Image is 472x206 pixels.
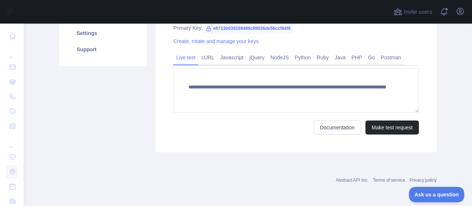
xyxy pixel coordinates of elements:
[173,52,198,63] a: Live test
[246,52,267,63] a: jQuery
[365,121,419,135] button: Make test request
[378,52,404,63] a: Postman
[410,178,437,183] a: Privacy policy
[336,178,369,183] a: Abstract API Inc.
[267,52,292,63] a: NodeJS
[348,52,365,63] a: PHP
[203,23,294,34] span: e9713b039289489c99036de56ccf94f9
[365,52,378,63] a: Go
[68,25,138,41] a: Settings
[173,24,419,32] div: Primary Key:
[332,52,349,63] a: Java
[314,52,332,63] a: Ruby
[404,8,432,16] span: Invite users
[392,6,434,18] button: Invite users
[292,52,314,63] a: Python
[6,44,18,59] div: ...
[217,52,246,63] a: Javascript
[173,38,258,44] a: Create, rotate and manage your keys
[6,134,18,149] div: ...
[198,52,217,63] a: cURL
[373,178,405,183] a: Terms of service
[68,41,138,57] a: Support
[409,187,465,202] iframe: Toggle Customer Support
[314,121,361,135] a: Documentation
